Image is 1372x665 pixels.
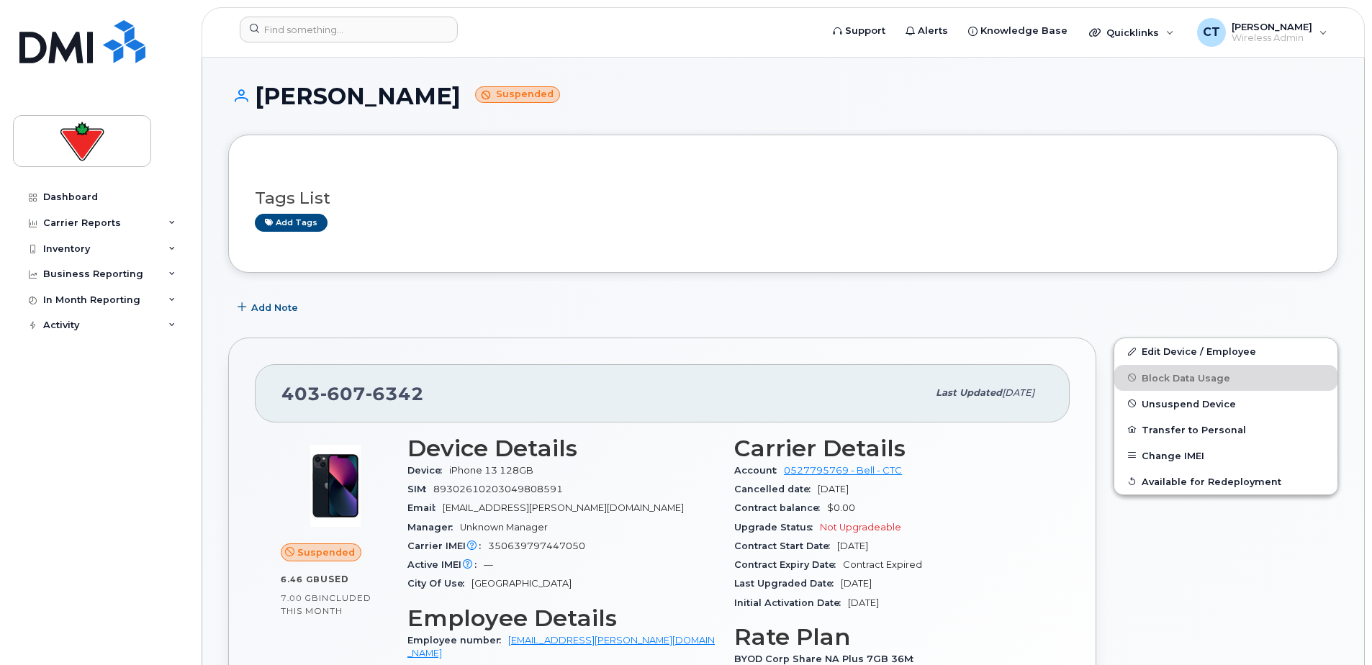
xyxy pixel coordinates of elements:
button: Available for Redeployment [1114,469,1337,494]
span: City Of Use [407,578,471,589]
span: Account [734,465,784,476]
span: Active IMEI [407,559,484,570]
button: Transfer to Personal [1114,417,1337,443]
span: Contract balance [734,502,827,513]
button: Block Data Usage [1114,365,1337,391]
span: used [320,574,349,584]
a: 0527795769 - Bell - CTC [784,465,902,476]
span: Unsuspend Device [1142,398,1236,409]
span: 7.00 GB [281,593,319,603]
span: Upgrade Status [734,522,820,533]
h3: Device Details [407,435,717,461]
span: 350639797447050 [488,540,585,551]
button: Unsuspend Device [1114,391,1337,417]
small: Suspended [475,86,560,103]
span: Cancelled date [734,484,818,494]
span: Employee number [407,635,508,646]
span: Suspended [297,546,355,559]
h3: Rate Plan [734,624,1044,650]
h3: Employee Details [407,605,717,631]
span: BYOD Corp Share NA Plus 7GB 36M [734,653,921,664]
img: image20231002-3703462-1ig824h.jpeg [292,443,379,529]
span: Available for Redeployment [1142,476,1281,487]
span: [DATE] [1002,387,1034,398]
span: Unknown Manager [460,522,548,533]
h3: Carrier Details [734,435,1044,461]
span: Contract Start Date [734,540,837,551]
span: Contract Expiry Date [734,559,843,570]
span: 6342 [366,383,424,404]
span: Last Upgraded Date [734,578,841,589]
span: Device [407,465,449,476]
span: — [484,559,493,570]
h1: [PERSON_NAME] [228,83,1338,109]
span: [DATE] [848,597,879,608]
span: Last updated [936,387,1002,398]
button: Change IMEI [1114,443,1337,469]
span: 6.46 GB [281,574,320,584]
span: [DATE] [837,540,868,551]
span: Add Note [251,301,298,315]
span: Email [407,502,443,513]
span: $0.00 [827,502,855,513]
a: Edit Device / Employee [1114,338,1337,364]
span: Not Upgradeable [820,522,901,533]
span: included this month [281,592,371,616]
span: Manager [407,522,460,533]
span: Initial Activation Date [734,597,848,608]
span: SIM [407,484,433,494]
a: Add tags [255,214,328,232]
span: 403 [281,383,424,404]
span: 89302610203049808591 [433,484,563,494]
a: [EMAIL_ADDRESS][PERSON_NAME][DOMAIN_NAME] [407,635,715,659]
span: [EMAIL_ADDRESS][PERSON_NAME][DOMAIN_NAME] [443,502,684,513]
span: 607 [320,383,366,404]
span: Contract Expired [843,559,922,570]
span: iPhone 13 128GB [449,465,533,476]
button: Add Note [228,294,310,320]
span: [DATE] [841,578,872,589]
span: [GEOGRAPHIC_DATA] [471,578,572,589]
h3: Tags List [255,189,1312,207]
span: Carrier IMEI [407,540,488,551]
span: [DATE] [818,484,849,494]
